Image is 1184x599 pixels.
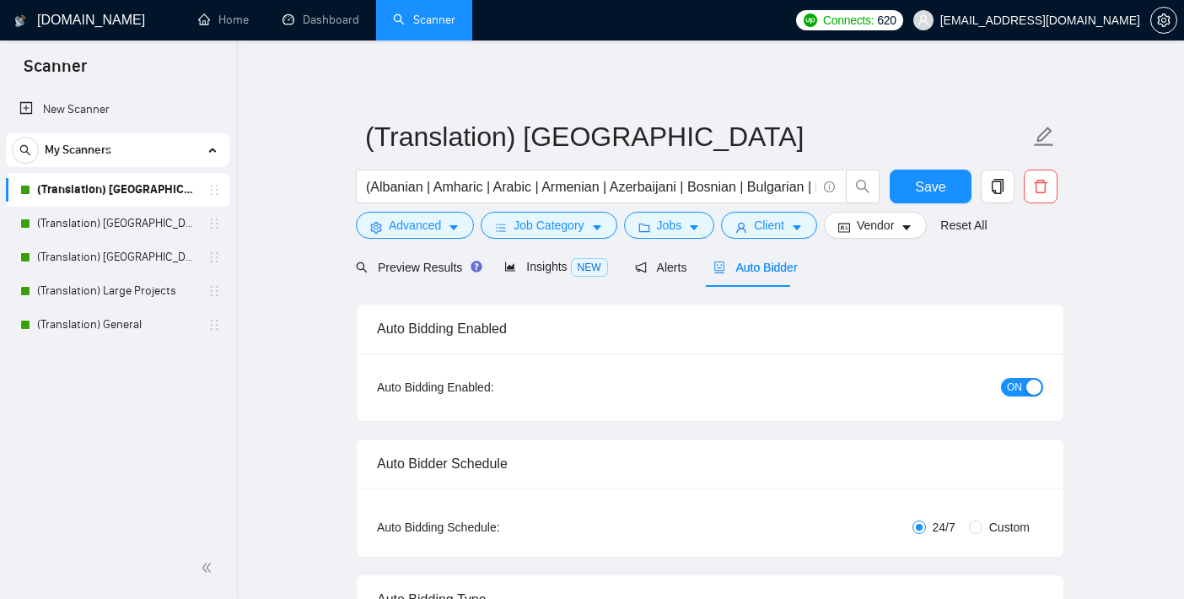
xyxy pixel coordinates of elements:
button: idcardVendorcaret-down [824,212,927,239]
div: Auto Bidding Schedule: [377,518,599,537]
button: search [12,137,39,164]
span: holder [207,183,221,197]
span: setting [370,221,382,234]
span: setting [1151,13,1176,27]
span: NEW [571,258,608,277]
span: area-chart [504,261,516,273]
button: userClientcaret-down [721,212,817,239]
span: delete [1025,179,1057,194]
a: setting [1150,13,1177,27]
span: search [847,179,879,194]
span: Preview Results [356,261,477,274]
span: Scanner [10,54,100,89]
span: Save [915,176,945,197]
span: caret-down [448,221,460,234]
span: search [13,144,38,156]
span: caret-down [901,221,912,234]
button: copy [981,170,1014,203]
span: caret-down [791,221,803,234]
div: Auto Bidding Enabled [377,305,1043,353]
li: My Scanners [6,133,229,342]
a: (Translation) [GEOGRAPHIC_DATA] [37,207,197,240]
button: settingAdvancedcaret-down [356,212,474,239]
span: Auto Bidder [713,261,797,274]
input: Scanner name... [365,116,1030,158]
span: info-circle [824,181,835,192]
span: Alerts [635,261,687,274]
span: robot [713,262,725,273]
button: delete [1024,170,1058,203]
img: upwork-logo.png [804,13,817,27]
a: dashboardDashboard [283,13,359,27]
span: idcard [838,221,850,234]
span: 620 [877,11,896,30]
iframe: Intercom live chat [1127,542,1167,582]
img: logo [14,8,26,35]
span: search [356,262,368,273]
span: holder [207,251,221,264]
a: (Translation) [GEOGRAPHIC_DATA] [37,240,197,274]
input: Search Freelance Jobs... [366,176,816,197]
a: (Translation) General [37,308,197,342]
span: Vendor [857,216,894,235]
button: barsJob Categorycaret-down [481,212,616,239]
span: holder [207,318,221,332]
a: Reset All [940,216,987,235]
span: 24/7 [926,518,962,537]
a: searchScanner [393,13,455,27]
a: (Translation) Large Projects [37,274,197,308]
a: homeHome [198,13,249,27]
li: New Scanner [6,93,229,127]
span: holder [207,217,221,230]
span: Custom [982,518,1036,537]
span: folder [638,221,650,234]
span: edit [1033,126,1055,148]
span: caret-down [591,221,603,234]
span: Insights [504,260,607,273]
div: Auto Bidding Enabled: [377,378,599,397]
span: My Scanners [45,133,111,167]
button: search [846,170,880,203]
span: caret-down [688,221,700,234]
button: setting [1150,7,1177,34]
a: New Scanner [19,93,216,127]
span: double-left [201,559,218,576]
span: user [735,221,747,234]
span: copy [982,179,1014,194]
div: Tooltip anchor [469,259,484,274]
div: Auto Bidder Schedule [377,440,1043,488]
span: Connects: [823,11,874,30]
span: Advanced [389,216,441,235]
button: Save [890,170,971,203]
span: notification [635,262,647,273]
span: ON [1007,378,1022,397]
span: Job Category [514,216,584,235]
span: Jobs [657,216,682,235]
span: holder [207,284,221,298]
span: user [918,14,929,26]
a: (Translation) [GEOGRAPHIC_DATA] [37,173,197,207]
span: bars [495,221,507,234]
button: folderJobscaret-down [624,212,715,239]
span: Client [754,216,784,235]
